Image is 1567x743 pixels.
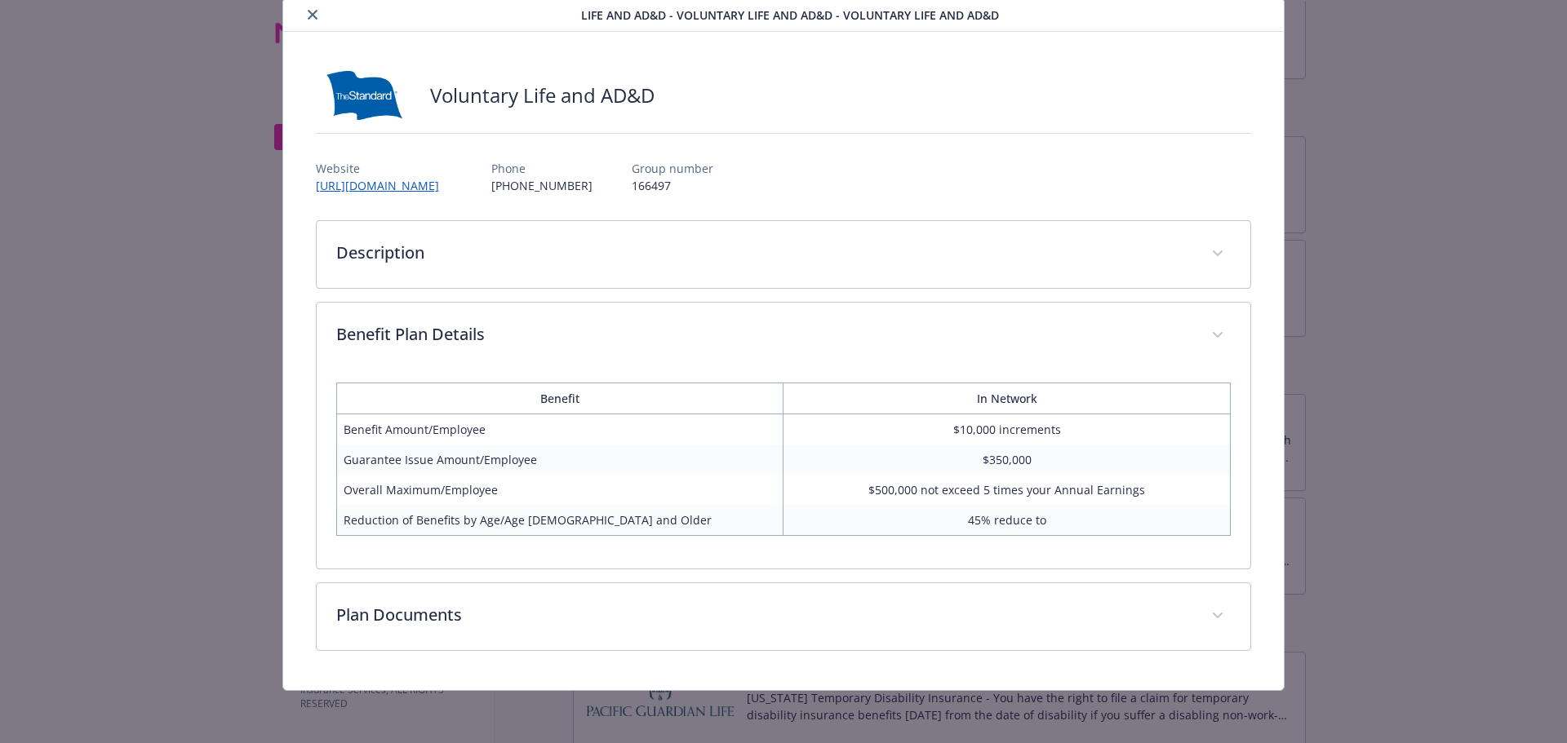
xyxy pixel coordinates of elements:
td: Guarantee Issue Amount/Employee [336,444,783,475]
div: Benefit Plan Details [317,369,1251,568]
p: Description [336,241,1192,265]
p: Benefit Plan Details [336,322,1192,347]
p: 166497 [632,177,713,194]
p: Plan Documents [336,603,1192,627]
td: 45% reduce to [783,505,1231,536]
th: Benefit [336,383,783,414]
h2: Voluntary Life and AD&D [430,82,655,109]
td: $500,000 not exceed 5 times your Annual Earnings [783,475,1231,505]
td: $350,000 [783,444,1231,475]
div: Plan Documents [317,583,1251,650]
p: Website [316,160,452,177]
p: [PHONE_NUMBER] [491,177,593,194]
div: Benefit Plan Details [317,303,1251,369]
td: Overall Maximum/Employee [336,475,783,505]
p: Phone [491,160,593,177]
button: close [303,5,322,24]
div: Description [317,221,1251,288]
a: [URL][DOMAIN_NAME] [316,178,452,193]
th: In Network [783,383,1231,414]
td: Benefit Amount/Employee [336,414,783,445]
span: Life and AD&D - Voluntary Life and AD&D - Voluntary Life and AD&D [581,7,999,24]
td: $10,000 increments [783,414,1231,445]
td: Reduction of Benefits by Age/Age [DEMOGRAPHIC_DATA] and Older [336,505,783,536]
img: Standard Insurance Company [316,71,414,120]
p: Group number [632,160,713,177]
